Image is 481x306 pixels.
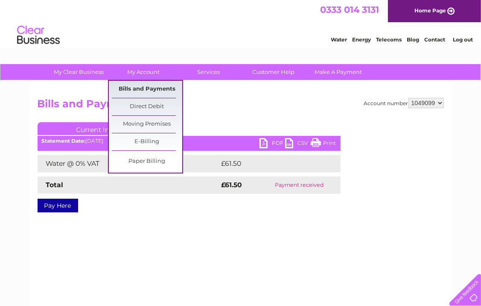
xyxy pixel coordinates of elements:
b: Statement Date: [42,138,86,144]
a: Telecoms [376,36,402,43]
a: Log out [453,36,473,43]
h2: Bills and Payments [38,98,444,114]
a: Water [331,36,347,43]
a: E-Billing [112,133,182,150]
a: My Clear Business [44,64,114,80]
div: [DATE] [38,138,341,144]
a: CSV [285,138,311,150]
a: Customer Help [238,64,309,80]
a: My Account [108,64,179,80]
a: Blog [407,36,419,43]
a: Bills and Payments [112,81,182,98]
div: Clear Business is a trading name of Verastar Limited (registered in [GEOGRAPHIC_DATA] No. 3667643... [39,5,443,41]
a: Pay Here [38,199,78,212]
a: PDF [259,138,285,150]
a: Print [311,138,336,150]
a: Paper Billing [112,153,182,170]
strong: Total [46,181,64,189]
div: Account number [364,98,444,108]
a: Make A Payment [303,64,373,80]
td: Payment received [258,177,340,194]
a: Moving Premises [112,116,182,133]
a: 0333 014 3131 [320,4,379,15]
a: Energy [352,36,371,43]
a: Current Invoice [38,122,166,135]
a: Contact [424,36,445,43]
img: logo.png [17,22,60,48]
a: Services [173,64,244,80]
td: £61.50 [219,155,323,172]
strong: £61.50 [222,181,242,189]
td: Water @ 0% VAT [38,155,219,172]
a: Direct Debit [112,98,182,115]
